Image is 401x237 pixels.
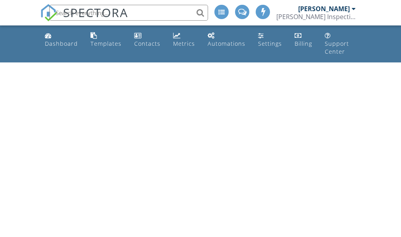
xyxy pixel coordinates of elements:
img: The Best Home Inspection Software - Spectora [40,4,58,21]
a: Settings [255,29,285,51]
a: SPECTORA [40,11,128,27]
input: Search everything... [49,5,208,21]
a: Dashboard [42,29,81,51]
div: Automations [208,40,245,47]
div: Thornhill Inspection Services Inc [276,13,356,21]
a: Contacts [131,29,164,51]
div: Contacts [134,40,160,47]
div: Support Center [325,40,349,55]
a: Templates [87,29,125,51]
div: [PERSON_NAME] [298,5,350,13]
div: Dashboard [45,40,78,47]
div: Billing [295,40,312,47]
a: Metrics [170,29,198,51]
a: Billing [291,29,315,51]
div: Settings [258,40,282,47]
a: Support Center [322,29,359,59]
div: Metrics [173,40,195,47]
div: Templates [91,40,121,47]
a: Automations (Advanced) [204,29,249,51]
